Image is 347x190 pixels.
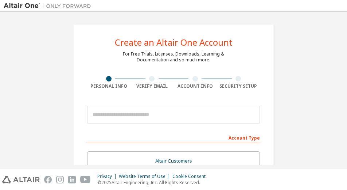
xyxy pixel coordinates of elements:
[92,156,255,166] div: Altair Customers
[115,38,233,47] div: Create an Altair One Account
[97,174,119,179] div: Privacy
[68,176,76,183] img: linkedin.svg
[56,176,64,183] img: instagram.svg
[4,2,95,9] img: Altair One
[2,176,40,183] img: altair_logo.svg
[97,179,210,186] p: © 2025 Altair Engineering, Inc. All Rights Reserved.
[173,83,217,89] div: Account Info
[80,176,91,183] img: youtube.svg
[172,174,210,179] div: Cookie Consent
[123,51,224,63] div: For Free Trials, Licenses, Downloads, Learning & Documentation and so much more.
[87,83,130,89] div: Personal Info
[130,83,174,89] div: Verify Email
[87,132,260,143] div: Account Type
[119,174,172,179] div: Website Terms of Use
[44,176,52,183] img: facebook.svg
[217,83,260,89] div: Security Setup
